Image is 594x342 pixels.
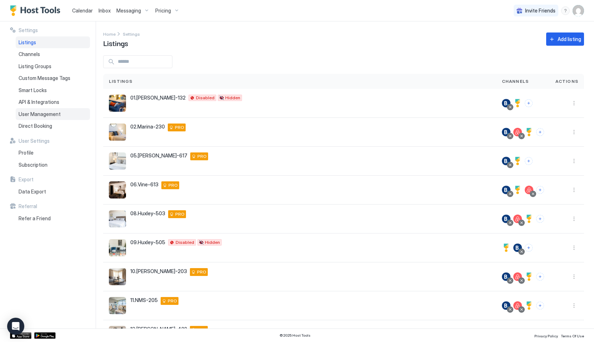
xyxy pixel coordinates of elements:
[16,147,90,159] a: Profile
[130,268,187,275] span: 10.[PERSON_NAME]-203
[570,243,578,252] div: menu
[109,78,133,85] span: Listings
[197,269,206,275] span: PRO
[16,159,90,171] a: Subscription
[19,51,40,57] span: Channels
[570,157,578,165] button: More options
[175,124,184,131] span: PRO
[16,108,90,120] a: User Management
[525,7,555,14] span: Invite Friends
[130,124,165,130] span: 02.Marina-230
[16,84,90,96] a: Smart Locks
[19,176,34,183] span: Export
[558,35,581,43] div: Add listing
[19,87,47,94] span: Smart Locks
[10,332,31,339] a: App Store
[536,302,544,310] button: Connect channels
[570,99,578,107] div: menu
[168,182,178,188] span: PRO
[168,298,177,304] span: PRO
[130,297,158,303] span: 11.NMS-205
[103,31,116,37] span: Home
[197,153,207,160] span: PRO
[130,210,165,217] span: 08.Huxley-503
[570,301,578,310] div: menu
[570,272,578,281] div: menu
[115,56,172,68] input: Input Field
[123,30,140,37] div: Breadcrumb
[280,333,311,338] span: © 2025 Host Tools
[109,297,126,314] div: listing image
[130,239,165,246] span: 09.Huxley-505
[109,95,126,112] div: listing image
[19,111,61,117] span: User Management
[16,120,90,132] a: Direct Booking
[197,327,206,333] span: PRO
[34,332,56,339] a: Google Play Store
[573,5,584,16] div: User profile
[570,301,578,310] button: More options
[16,72,90,84] a: Custom Message Tags
[561,334,584,338] span: Terms Of Use
[109,268,126,285] div: listing image
[534,332,558,339] a: Privacy Policy
[109,239,126,256] div: listing image
[16,96,90,108] a: API & Integrations
[561,6,570,15] div: menu
[19,162,47,168] span: Subscription
[19,188,46,195] span: Data Export
[103,37,128,48] span: Listings
[123,30,140,37] a: Settings
[175,211,185,217] span: PRO
[109,152,126,170] div: listing image
[536,273,544,281] button: Connect channels
[19,99,59,105] span: API & Integrations
[16,60,90,72] a: Listing Groups
[525,244,533,252] button: Connect channels
[72,7,93,14] a: Calendar
[130,152,187,159] span: 05.[PERSON_NAME]-617
[99,7,111,14] a: Inbox
[570,128,578,136] div: menu
[130,181,158,188] span: 06.Vine-613
[536,128,544,136] button: Connect channels
[570,186,578,194] button: More options
[19,150,34,156] span: Profile
[525,99,533,107] button: Connect channels
[16,212,90,225] a: Refer a Friend
[502,78,529,85] span: Channels
[570,157,578,165] div: menu
[7,318,24,335] div: Open Intercom Messenger
[555,78,578,85] span: Actions
[130,95,186,101] span: 01.[PERSON_NAME]-132
[546,32,584,46] button: Add listing
[109,181,126,198] div: listing image
[116,7,141,14] span: Messaging
[16,48,90,60] a: Channels
[103,30,116,37] a: Home
[123,31,140,37] span: Settings
[19,27,38,34] span: Settings
[10,5,64,16] div: Host Tools Logo
[570,128,578,136] button: More options
[570,99,578,107] button: More options
[570,215,578,223] div: menu
[525,157,533,165] button: Connect channels
[19,39,36,46] span: Listings
[19,63,51,70] span: Listing Groups
[536,186,544,194] button: Connect channels
[19,203,37,210] span: Referral
[16,186,90,198] a: Data Export
[19,138,50,144] span: User Settings
[130,326,187,332] span: 13.[PERSON_NAME]-422
[561,332,584,339] a: Terms Of Use
[19,123,52,129] span: Direct Booking
[536,215,544,223] button: Connect channels
[534,334,558,338] span: Privacy Policy
[19,75,70,81] span: Custom Message Tags
[109,210,126,227] div: listing image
